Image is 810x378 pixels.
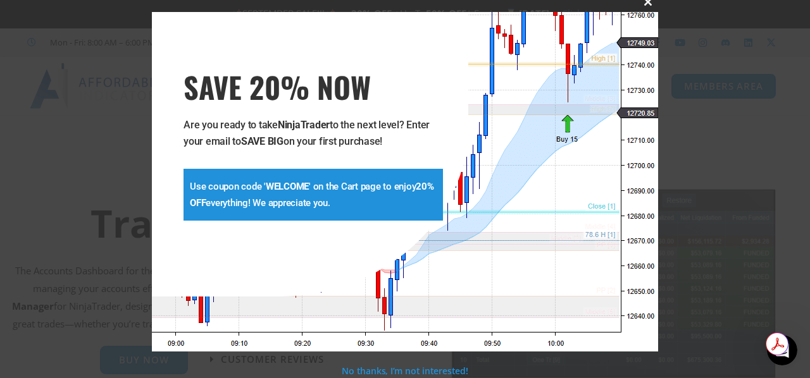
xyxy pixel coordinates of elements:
span: SAVE 20% NOW [184,69,443,104]
strong: SAVE BIG [241,135,283,147]
strong: NinjaTrader [278,119,330,131]
p: Are you ready to take to the next level? Enter your email to on your first purchase! [184,117,443,150]
p: Use coupon code ' ' on the Cart page to enjoy everything! We appreciate you. [190,178,437,211]
strong: WELCOME [266,181,309,192]
strong: 20% OFF [190,181,434,209]
a: No thanks, I’m not interested! [342,365,468,377]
